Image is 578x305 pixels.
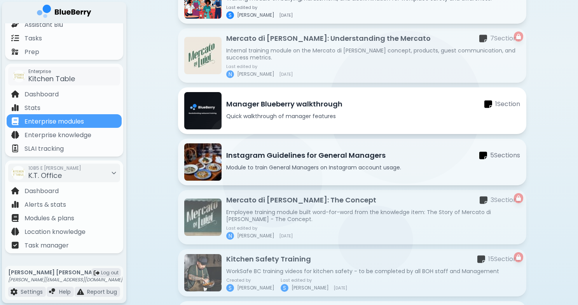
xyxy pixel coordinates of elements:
[292,285,329,291] span: [PERSON_NAME]
[237,71,274,77] span: [PERSON_NAME]
[480,196,487,205] img: sections icon
[226,209,520,223] p: Employee training module built word-for-word from the knowledge item: The Story of Mercato di [PE...
[11,145,19,152] img: file icon
[229,284,232,291] span: S
[11,21,19,28] img: file icon
[281,278,347,282] p: Last edited by
[184,199,222,236] img: Mercato di Luigi: The Concept
[11,104,19,112] img: file icon
[11,228,19,235] img: file icon
[184,92,222,129] img: Manager Blueberry walkthrough
[37,5,91,21] img: company logo
[477,255,485,264] img: sections icon
[11,90,19,98] img: file icon
[28,68,75,75] span: Enterprise
[279,72,293,77] span: [DATE]
[516,254,521,260] img: locked module
[226,195,376,206] p: Mercato di [PERSON_NAME]: The Concept
[226,268,520,275] p: WorkSafe BC training videos for kitchen safety - to be completed by all BOH staff and Management
[184,37,222,74] img: Mercato di Luigi: Understanding the Mercato
[28,74,75,84] span: Kitchen Table
[226,113,520,120] p: Quick walkthrough of manager features
[184,143,222,181] img: Instagram Guidelines for General Managers
[8,277,122,283] p: [PERSON_NAME][EMAIL_ADDRESS][DOMAIN_NAME]
[178,249,526,296] a: locked moduleKitchen Safety TrainingKitchen Safety Trainingsections icon15SectionsWorkSafe BC tra...
[279,234,293,238] span: [DATE]
[24,131,91,140] p: Enterprise knowledge
[178,87,526,134] a: Manager Blueberry walkthroughManager Blueberry walkthroughsections icon1SectionQuick walkthrough ...
[237,285,274,291] span: [PERSON_NAME]
[24,47,39,57] p: Prep
[226,278,274,282] p: Created by
[226,99,342,110] p: Manager Blueberry walkthrough
[178,139,526,185] a: Instagram Guidelines for General ManagersInstagram Guidelines for General Managerssections icon5S...
[226,150,386,161] p: Instagram Guidelines for General Managers
[11,48,19,56] img: file icon
[59,288,71,295] p: Help
[178,190,526,244] a: locked moduleMercato di Luigi: The ConceptMercato di [PERSON_NAME]: The Conceptsections icon3Sect...
[237,12,274,18] span: [PERSON_NAME]
[11,34,19,42] img: file icon
[24,117,84,126] p: Enterprise modules
[11,214,19,222] img: file icon
[11,241,19,249] img: file icon
[226,226,293,230] p: Last edited by
[24,34,42,43] p: Tasks
[226,164,520,171] p: Module to train General Managers on Instagram account usage.
[87,288,117,295] p: Report bug
[479,151,487,160] img: sections icon
[490,34,520,43] p: 7 Section s
[24,214,74,223] p: Modules & plans
[279,13,293,17] span: [DATE]
[490,151,520,160] p: 5 Section s
[495,99,520,109] p: 1 Section
[24,200,66,209] p: Alerts & stats
[49,288,56,295] img: file icon
[77,288,84,295] img: file icon
[488,254,520,264] p: 15 Section s
[237,233,274,239] span: [PERSON_NAME]
[101,270,119,276] span: Log out
[491,195,520,205] p: 3 Section s
[184,254,222,291] img: Kitchen Safety Training
[229,232,232,239] span: N
[226,47,520,61] p: Internal training module on the Mercato di [PERSON_NAME] concept, products, guest communication, ...
[226,33,431,44] p: Mercato di [PERSON_NAME]: Understanding the Mercato
[516,34,521,39] img: locked module
[94,270,100,276] img: logout
[24,144,64,153] p: SLAI tracking
[11,166,25,180] img: company thumbnail
[10,288,17,295] img: file icon
[229,12,232,19] span: S
[13,70,25,82] img: company thumbnail
[28,171,62,180] span: K.T. Office
[226,254,311,265] p: Kitchen Safety Training
[484,100,492,109] img: sections icon
[178,28,526,83] a: locked moduleMercato di Luigi: Understanding the MercatoMercato di [PERSON_NAME]: Understanding t...
[24,20,63,30] p: Assistant Blu
[24,90,59,99] p: Dashboard
[11,187,19,195] img: file icon
[28,165,81,171] span: 1085 E [PERSON_NAME]
[229,71,232,78] span: N
[24,241,69,250] p: Task manager
[24,227,86,237] p: Location knowledge
[479,34,487,43] img: sections icon
[226,64,293,69] p: Last edited by
[8,269,122,276] p: [PERSON_NAME] [PERSON_NAME]
[24,103,40,113] p: Stats
[283,284,286,291] span: S
[516,195,521,201] img: locked module
[226,5,293,10] p: Last edited by
[334,286,347,290] span: [DATE]
[24,186,59,196] p: Dashboard
[21,288,43,295] p: Settings
[11,200,19,208] img: file icon
[11,117,19,125] img: file icon
[11,131,19,139] img: file icon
